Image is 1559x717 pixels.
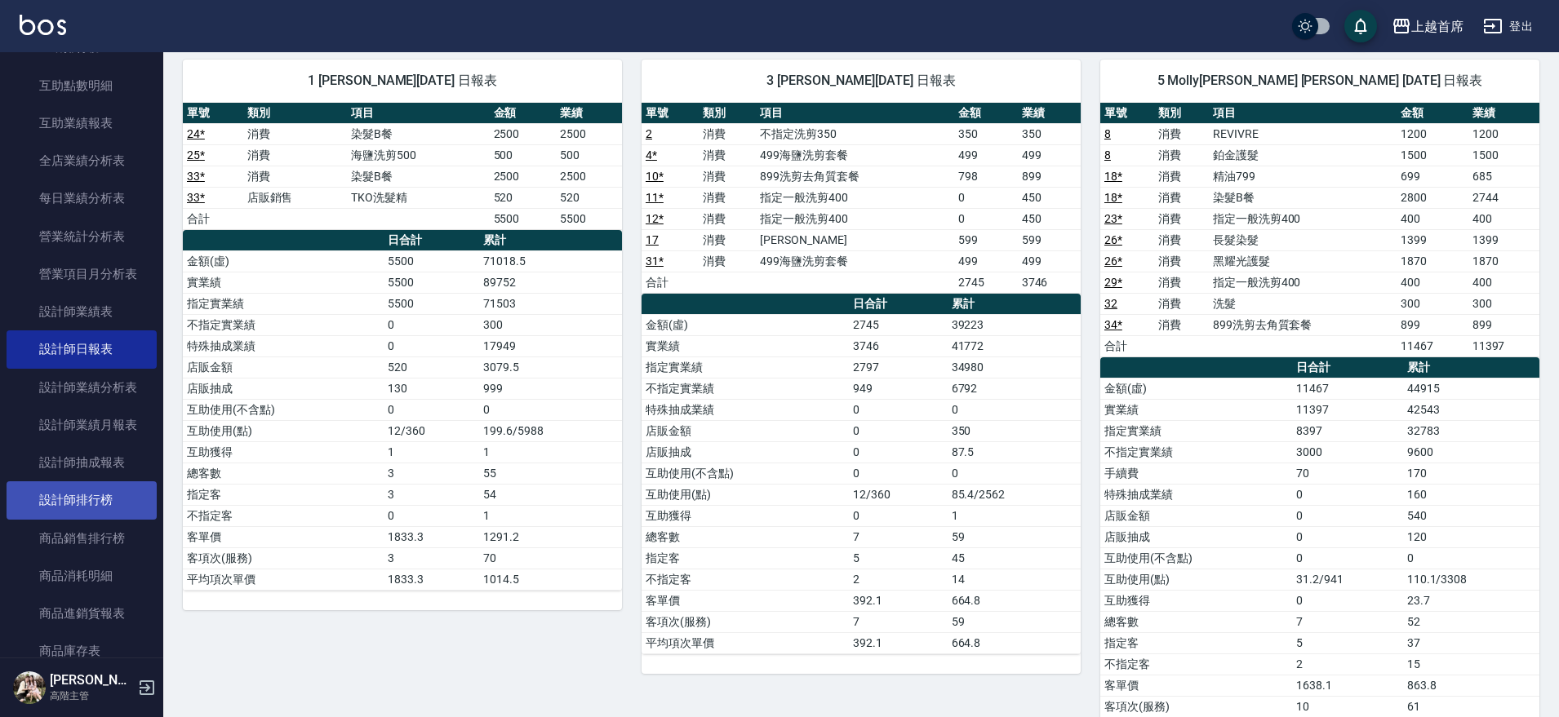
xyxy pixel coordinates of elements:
[7,557,157,595] a: 商品消耗明細
[849,314,947,335] td: 2745
[384,250,479,272] td: 5500
[1397,229,1468,250] td: 1399
[384,505,479,526] td: 0
[1397,208,1468,229] td: 400
[1154,166,1208,187] td: 消費
[384,526,479,547] td: 1833.3
[1100,103,1539,357] table: a dense table
[642,526,849,547] td: 總客數
[948,484,1081,505] td: 85.4/2562
[7,293,157,330] a: 設計師業績表
[1292,569,1402,590] td: 31.2/941
[1209,166,1397,187] td: 精油799
[1292,632,1402,653] td: 5
[1100,505,1292,526] td: 店販金額
[384,314,479,335] td: 0
[7,104,157,142] a: 互助業績報表
[1292,675,1402,696] td: 1638.1
[1209,123,1397,144] td: REVIVRE
[1154,208,1208,229] td: 消費
[948,463,1081,484] td: 0
[183,526,384,547] td: 客單價
[948,399,1081,420] td: 0
[1209,229,1397,250] td: 長髮染髮
[490,103,556,124] th: 金額
[948,611,1081,632] td: 59
[661,73,1061,89] span: 3 [PERSON_NAME][DATE] 日報表
[954,187,1017,208] td: 0
[1468,272,1539,293] td: 400
[1468,335,1539,356] td: 11397
[1154,187,1208,208] td: 消費
[756,166,954,187] td: 899洗剪去角質套餐
[849,611,947,632] td: 7
[1385,10,1470,43] button: 上越首席
[1397,144,1468,166] td: 1500
[1397,293,1468,314] td: 300
[646,127,652,140] a: 2
[1209,103,1397,124] th: 項目
[642,590,849,611] td: 客單價
[347,103,489,124] th: 項目
[183,314,384,335] td: 不指定實業績
[1209,314,1397,335] td: 899洗剪去角質套餐
[1154,272,1208,293] td: 消費
[1403,653,1539,675] td: 15
[1100,675,1292,696] td: 客單價
[183,547,384,569] td: 客項次(服務)
[479,505,622,526] td: 1
[384,441,479,463] td: 1
[1403,696,1539,717] td: 61
[1468,103,1539,124] th: 業績
[642,356,849,378] td: 指定實業績
[183,505,384,526] td: 不指定客
[1154,314,1208,335] td: 消費
[1403,590,1539,611] td: 23.7
[384,463,479,484] td: 3
[7,218,157,255] a: 營業統計分析表
[1292,420,1402,441] td: 8397
[1403,441,1539,463] td: 9600
[1468,314,1539,335] td: 899
[1209,272,1397,293] td: 指定一般洗剪400
[7,444,157,481] a: 設計師抽成報表
[183,230,622,591] table: a dense table
[1018,272,1081,293] td: 3746
[384,378,479,399] td: 130
[1104,148,1111,162] a: 8
[7,67,157,104] a: 互助點數明細
[1018,187,1081,208] td: 450
[1104,127,1111,140] a: 8
[1397,314,1468,335] td: 899
[849,505,947,526] td: 0
[479,547,622,569] td: 70
[479,399,622,420] td: 0
[1018,229,1081,250] td: 599
[1100,632,1292,653] td: 指定客
[642,272,699,293] td: 合計
[642,441,849,463] td: 店販抽成
[1403,420,1539,441] td: 32783
[849,547,947,569] td: 5
[13,671,46,704] img: Person
[1104,297,1117,310] a: 32
[50,672,133,688] h5: [PERSON_NAME]
[1411,16,1464,37] div: 上越首席
[7,255,157,293] a: 營業項目月分析表
[642,484,849,505] td: 互助使用(點)
[1468,166,1539,187] td: 685
[1477,11,1539,42] button: 登出
[1468,229,1539,250] td: 1399
[7,179,157,217] a: 每日業績分析表
[1403,547,1539,569] td: 0
[1100,547,1292,569] td: 互助使用(不含點)
[243,123,348,144] td: 消費
[1292,357,1402,378] th: 日合計
[347,166,489,187] td: 染髮B餐
[243,166,348,187] td: 消費
[849,441,947,463] td: 0
[954,123,1017,144] td: 350
[479,314,622,335] td: 300
[1397,166,1468,187] td: 699
[1403,675,1539,696] td: 863.8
